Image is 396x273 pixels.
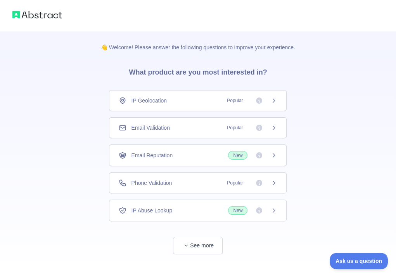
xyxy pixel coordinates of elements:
span: Popular [222,97,247,104]
span: New [228,151,247,160]
iframe: Toggle Customer Support [330,253,388,269]
span: Email Reputation [131,151,173,159]
span: Email Validation [131,124,169,132]
span: IP Geolocation [131,97,167,104]
span: New [228,206,247,215]
p: 👋 Welcome! Please answer the following questions to improve your experience. [88,31,308,51]
span: Popular [222,124,247,132]
span: IP Abuse Lookup [131,207,172,214]
h3: What product are you most interested in? [116,51,279,90]
span: Popular [222,179,247,187]
button: See more [173,237,223,254]
img: Abstract logo [12,9,62,20]
span: Phone Validation [131,179,172,187]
